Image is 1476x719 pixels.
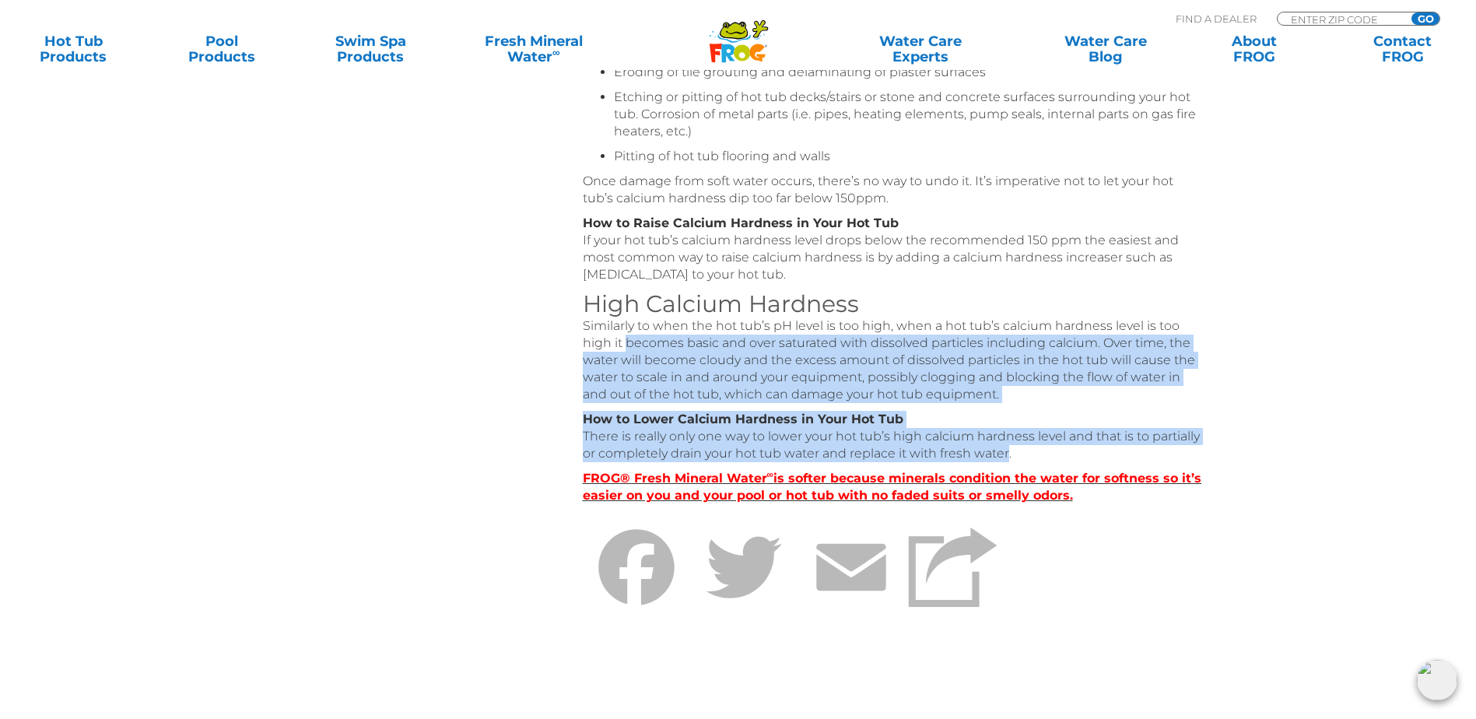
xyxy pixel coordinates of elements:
p: Once damage from soft water occurs, there’s no way to undo it. It’s imperative not to let your ho... [583,173,1205,207]
a: AboutFROG [1196,33,1312,65]
a: PoolProducts [164,33,280,65]
a: ContactFROG [1345,33,1460,65]
a: Fresh MineralWater∞ [461,33,606,65]
strong: How to Lower Calcium Hardness in Your Hot Tub [583,412,903,426]
a: Facebook [583,517,690,665]
li: Pitting of hot tub flooring and walls [614,148,1205,165]
p: If your hot tub’s calcium hardness level drops below the recommended 150 ppm the easiest and most... [583,215,1205,283]
a: Twitter [690,517,798,665]
li: Etching or pitting of hot tub decks/stairs or stone and concrete surfaces surrounding your hot tu... [614,89,1205,140]
li: Eroding of tile grouting and delaminating of plaster surfaces [614,64,1205,81]
a: Swim SpaProducts [313,33,429,65]
p: There is really only one way to lower your hot tub’s high calcium hardness level and that is to p... [583,411,1205,462]
sup: ∞ [552,46,560,58]
input: GO [1411,12,1439,25]
a: Water CareBlog [1047,33,1163,65]
img: openIcon [1417,660,1457,700]
sup: ∞ [767,468,774,480]
a: Email [798,517,905,665]
a: Water CareExperts [827,33,1015,65]
a: Hot TubProducts [16,33,131,65]
input: Zip Code Form [1289,12,1394,26]
img: Share [908,527,997,608]
strong: How to Raise Calcium Hardness in Your Hot Tub [583,216,899,230]
h3: High Calcium Hardness [583,291,1205,317]
p: Similarly to when the hot tub’s pH level is too high, when a hot tub’s calcium hardness level is ... [583,317,1205,403]
p: Find A Dealer [1176,12,1257,26]
a: FROG® Fresh Mineral Water∞is softer because minerals condition the water for softness so it’s eas... [583,471,1202,503]
strong: FROG® Fresh Mineral Water is softer because minerals condition the water for softness so it’s eas... [583,471,1202,503]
